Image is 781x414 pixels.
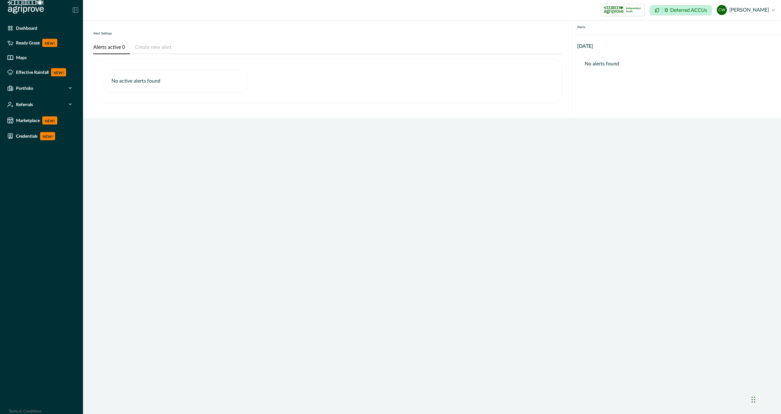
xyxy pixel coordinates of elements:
[93,41,130,54] button: Alerts active 0
[5,52,78,63] a: Maps
[717,3,775,18] button: cadel watson[PERSON_NAME]
[626,7,642,13] p: Independent Audit
[577,43,593,50] p: [DATE]
[5,36,78,49] a: Ready GrazeNEW!
[5,66,78,79] a: Effective RainfallNEW!
[577,25,585,30] p: Alerts
[16,55,27,60] p: Maps
[585,60,768,68] p: No alerts found
[16,102,33,107] p: Referrals
[51,68,66,76] p: NEW!
[9,409,41,413] a: Terms & Conditions
[5,130,78,143] a: CredentialsNEW!
[104,69,248,93] div: No active alerts found
[16,26,37,31] p: Dashboard
[16,118,40,123] p: Marketplace
[42,39,57,47] p: NEW!
[670,8,707,13] p: Deferred ACCUs
[130,41,177,54] button: Create new alert
[40,132,55,140] p: NEW!
[5,23,78,34] a: Dashboard
[16,86,33,91] p: Portfolio
[665,8,668,13] p: 0
[752,390,755,409] div: Drag
[750,384,781,414] iframe: Chat Widget
[16,40,40,45] p: Ready Graze
[5,114,78,127] a: MarketplaceNEW!
[16,70,49,75] p: Effective Rainfall
[42,116,57,125] p: NEW!
[16,134,38,139] p: Credentials
[604,5,623,15] img: certification logo
[93,31,112,36] p: Alert Settings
